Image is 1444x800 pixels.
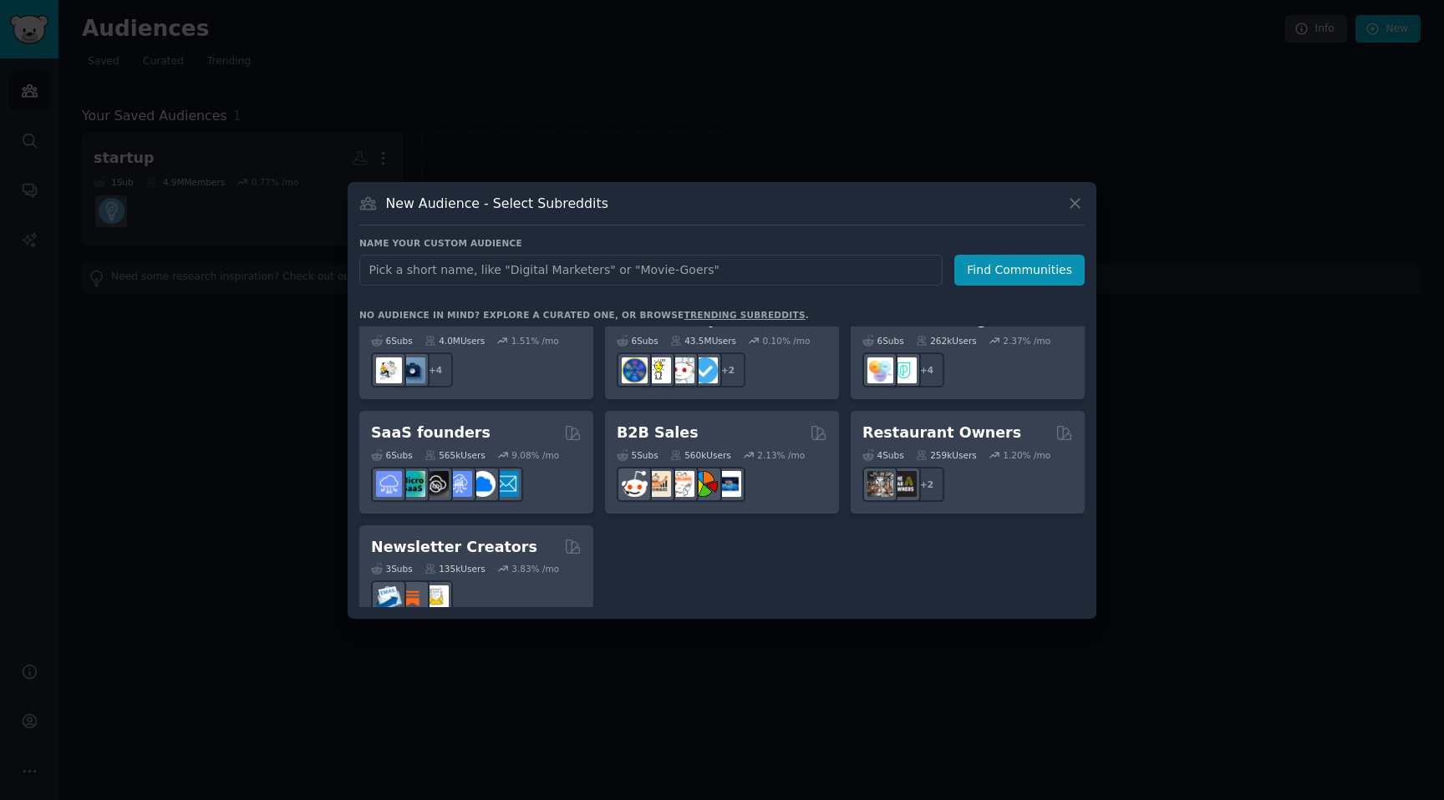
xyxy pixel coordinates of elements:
[891,471,917,497] img: BarOwners
[617,449,658,461] div: 5 Sub s
[376,471,402,497] img: SaaS
[710,352,745,387] div: + 2
[692,357,718,383] img: getdisciplined
[1003,449,1050,461] div: 1.20 % /mo
[645,357,671,383] img: lifehacks
[371,423,491,443] h2: SaaS founders
[715,471,741,497] img: B_2_B_Selling_Tips
[670,335,736,347] div: 43.5M Users
[371,537,537,558] h2: Newsletter Creators
[954,255,1085,286] button: Find Communities
[909,352,944,387] div: + 4
[1003,335,1050,347] div: 2.37 % /mo
[862,449,904,461] div: 4 Sub s
[418,352,453,387] div: + 4
[692,471,718,497] img: B2BSales
[493,471,519,497] img: SaaS_Email_Marketing
[916,335,977,347] div: 262k Users
[371,335,413,347] div: 6 Sub s
[622,471,648,497] img: sales
[446,471,472,497] img: SaaSSales
[862,335,904,347] div: 6 Sub s
[670,449,731,461] div: 560k Users
[909,467,944,502] div: + 2
[867,357,893,383] img: ProductManagement
[757,449,805,461] div: 2.13 % /mo
[867,471,893,497] img: restaurantowners
[399,357,425,383] img: work
[684,310,805,320] a: trending subreddits
[399,585,425,611] img: Substack
[617,335,658,347] div: 6 Sub s
[511,563,559,575] div: 3.83 % /mo
[511,335,559,347] div: 1.51 % /mo
[645,471,671,497] img: salestechniques
[617,423,699,443] h2: B2B Sales
[669,357,694,383] img: productivity
[669,471,694,497] img: b2b_sales
[470,471,496,497] img: B2BSaaS
[916,449,977,461] div: 259k Users
[386,195,608,212] h3: New Audience - Select Subreddits
[763,335,811,347] div: 0.10 % /mo
[376,357,402,383] img: RemoteJobs
[425,335,486,347] div: 4.0M Users
[423,471,449,497] img: NoCodeSaaS
[399,471,425,497] img: microsaas
[862,423,1021,443] h2: Restaurant Owners
[511,449,559,461] div: 9.08 % /mo
[622,357,648,383] img: LifeProTips
[425,449,486,461] div: 565k Users
[423,585,449,611] img: Newsletters
[359,255,943,286] input: Pick a short name, like "Digital Marketers" or "Movie-Goers"
[376,585,402,611] img: Emailmarketing
[359,309,809,321] div: No audience in mind? Explore a curated one, or browse .
[425,563,486,575] div: 135k Users
[371,563,413,575] div: 3 Sub s
[359,237,1085,249] h3: Name your custom audience
[371,449,413,461] div: 6 Sub s
[891,357,917,383] img: ProductMgmt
